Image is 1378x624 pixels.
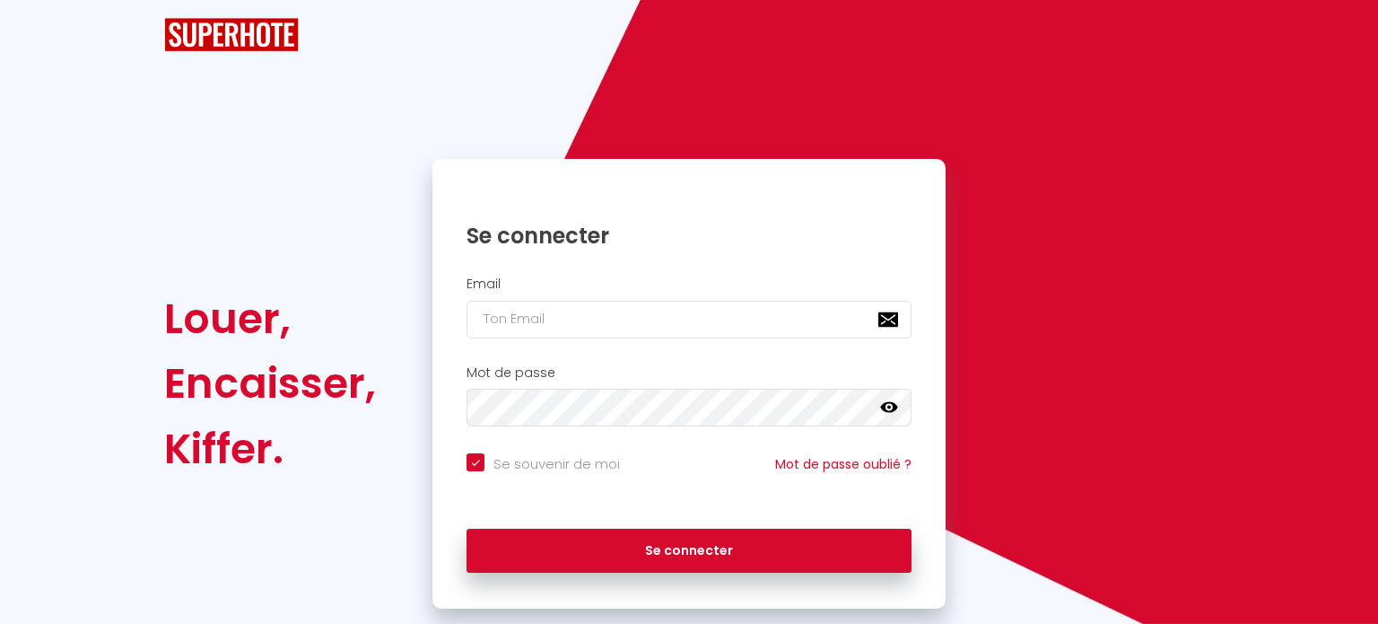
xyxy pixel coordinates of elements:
div: Encaisser, [164,351,376,416]
img: SuperHote logo [164,18,299,51]
div: Kiffer. [164,417,376,481]
button: Se connecter [467,529,911,574]
input: Ton Email [467,301,911,338]
a: Mot de passe oublié ? [775,455,911,473]
h2: Mot de passe [467,365,911,381]
h2: Email [467,277,911,292]
h1: Se connecter [467,222,911,250]
div: Louer, [164,286,376,351]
